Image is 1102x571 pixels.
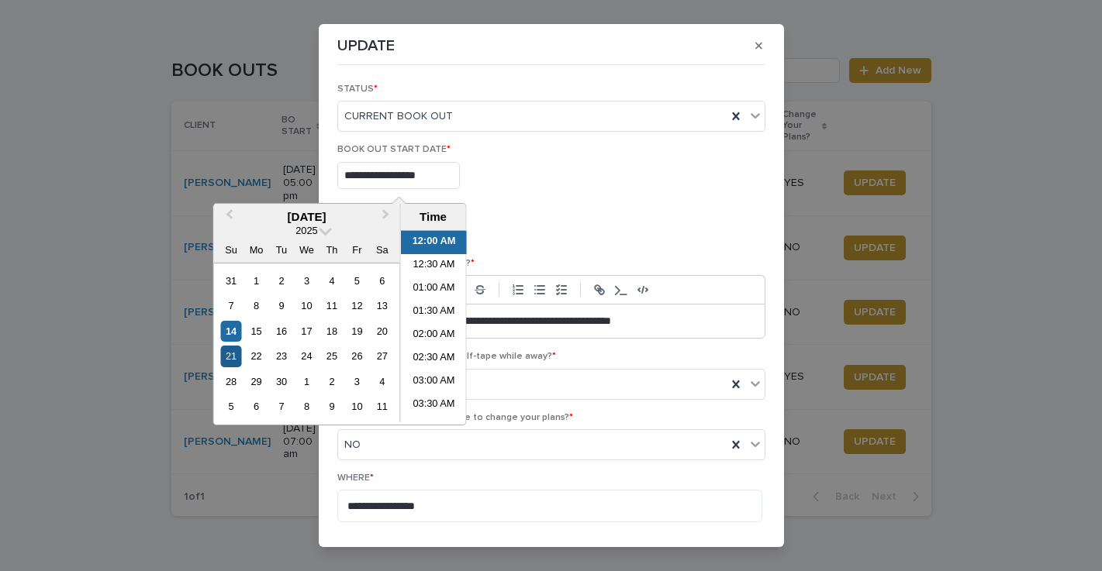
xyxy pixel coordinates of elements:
[220,270,241,291] div: Choose Sunday, August 31st, 2025
[321,371,342,392] div: Choose Thursday, October 2nd, 2025
[344,108,453,125] span: CURRENT BOOK OUT
[321,346,342,366] div: Choose Thursday, September 25th, 2025
[347,295,368,316] div: Choose Friday, September 12th, 2025
[215,205,240,230] button: Previous Month
[401,347,467,370] li: 02:30 AM
[246,270,267,291] div: Choose Monday, September 1st, 2025
[321,239,342,260] div: Th
[213,210,399,224] div: [DATE]
[337,145,451,154] span: BOOK OUT START DATE
[246,396,267,417] div: Choose Monday, October 6th, 2025
[401,417,467,440] li: 04:00 AM
[246,346,267,366] div: Choose Monday, September 22nd, 2025
[371,371,392,392] div: Choose Saturday, October 4th, 2025
[321,270,342,291] div: Choose Thursday, September 4th, 2025
[296,321,317,342] div: Choose Wednesday, September 17th, 2025
[371,295,392,316] div: Choose Saturday, September 13th, 2025
[371,321,392,342] div: Choose Saturday, September 20th, 2025
[271,295,292,316] div: Choose Tuesday, September 9th, 2025
[246,295,267,316] div: Choose Monday, September 8th, 2025
[321,321,342,342] div: Choose Thursday, September 18th, 2025
[401,231,467,254] li: 12:00 AM
[405,210,462,224] div: Time
[401,277,467,301] li: 01:00 AM
[271,346,292,366] div: Choose Tuesday, September 23rd, 2025
[296,295,317,316] div: Choose Wednesday, September 10th, 2025
[337,84,378,94] span: STATUS
[271,371,292,392] div: Choose Tuesday, September 30th, 2025
[401,254,467,277] li: 12:30 AM
[271,239,292,260] div: Tu
[246,371,267,392] div: Choose Monday, September 29th, 2025
[220,346,241,366] div: Choose Sunday, September 21st, 2025
[321,295,342,316] div: Choose Thursday, September 11th, 2025
[296,239,317,260] div: We
[401,394,467,417] li: 03:30 AM
[371,396,392,417] div: Choose Saturday, October 11th, 2025
[271,270,292,291] div: Choose Tuesday, September 2nd, 2025
[296,371,317,392] div: Choose Wednesday, October 1st, 2025
[401,324,467,347] li: 02:00 AM
[337,36,395,55] p: UPDATE
[296,346,317,366] div: Choose Wednesday, September 24th, 2025
[347,321,368,342] div: Choose Friday, September 19th, 2025
[220,321,241,342] div: Choose Sunday, September 14th, 2025
[347,396,368,417] div: Choose Friday, October 10th, 2025
[246,321,267,342] div: Choose Monday, September 15th, 2025
[246,239,267,260] div: Mo
[347,346,368,366] div: Choose Friday, September 26th, 2025
[371,270,392,291] div: Choose Saturday, September 6th, 2025
[220,239,241,260] div: Su
[401,301,467,324] li: 01:30 AM
[347,371,368,392] div: Choose Friday, October 3rd, 2025
[219,268,395,419] div: month 2025-09
[271,396,292,417] div: Choose Tuesday, October 7th, 2025
[347,239,368,260] div: Fr
[220,295,241,316] div: Choose Sunday, September 7th, 2025
[375,205,400,230] button: Next Month
[337,473,374,483] span: WHERE
[220,371,241,392] div: Choose Sunday, September 28th, 2025
[321,396,342,417] div: Choose Thursday, October 9th, 2025
[371,346,392,366] div: Choose Saturday, September 27th, 2025
[271,321,292,342] div: Choose Tuesday, September 16th, 2025
[220,396,241,417] div: Choose Sunday, October 5th, 2025
[401,370,467,394] li: 03:00 AM
[296,396,317,417] div: Choose Wednesday, October 8th, 2025
[371,239,392,260] div: Sa
[296,270,317,291] div: Choose Wednesday, September 3rd, 2025
[344,437,361,453] span: NO
[295,225,317,236] span: 2025
[347,270,368,291] div: Choose Friday, September 5th, 2025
